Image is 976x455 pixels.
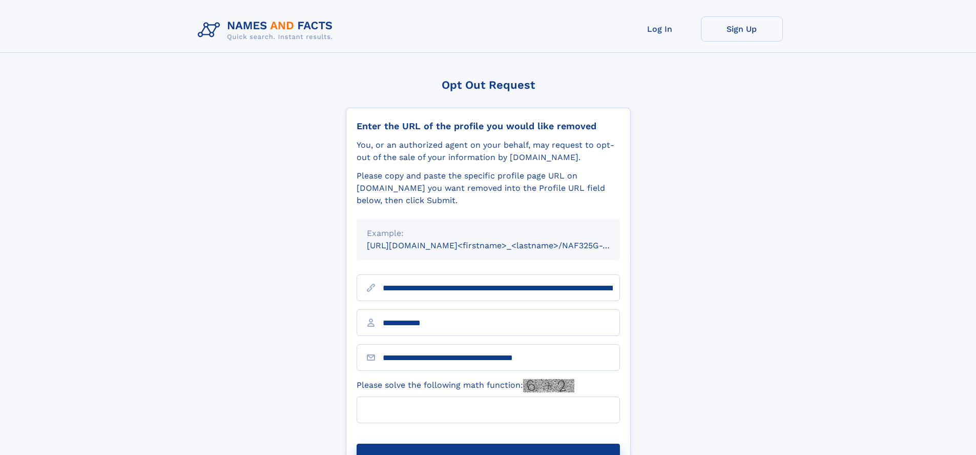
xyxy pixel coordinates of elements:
[357,170,620,207] div: Please copy and paste the specific profile page URL on [DOMAIN_NAME] you want removed into the Pr...
[357,379,574,392] label: Please solve the following math function:
[346,78,631,91] div: Opt Out Request
[701,16,783,42] a: Sign Up
[357,121,620,132] div: Enter the URL of the profile you would like removed
[357,139,620,164] div: You, or an authorized agent on your behalf, may request to opt-out of the sale of your informatio...
[367,227,610,240] div: Example:
[194,16,341,44] img: Logo Names and Facts
[619,16,701,42] a: Log In
[367,241,639,250] small: [URL][DOMAIN_NAME]<firstname>_<lastname>/NAF325G-xxxxxxxx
